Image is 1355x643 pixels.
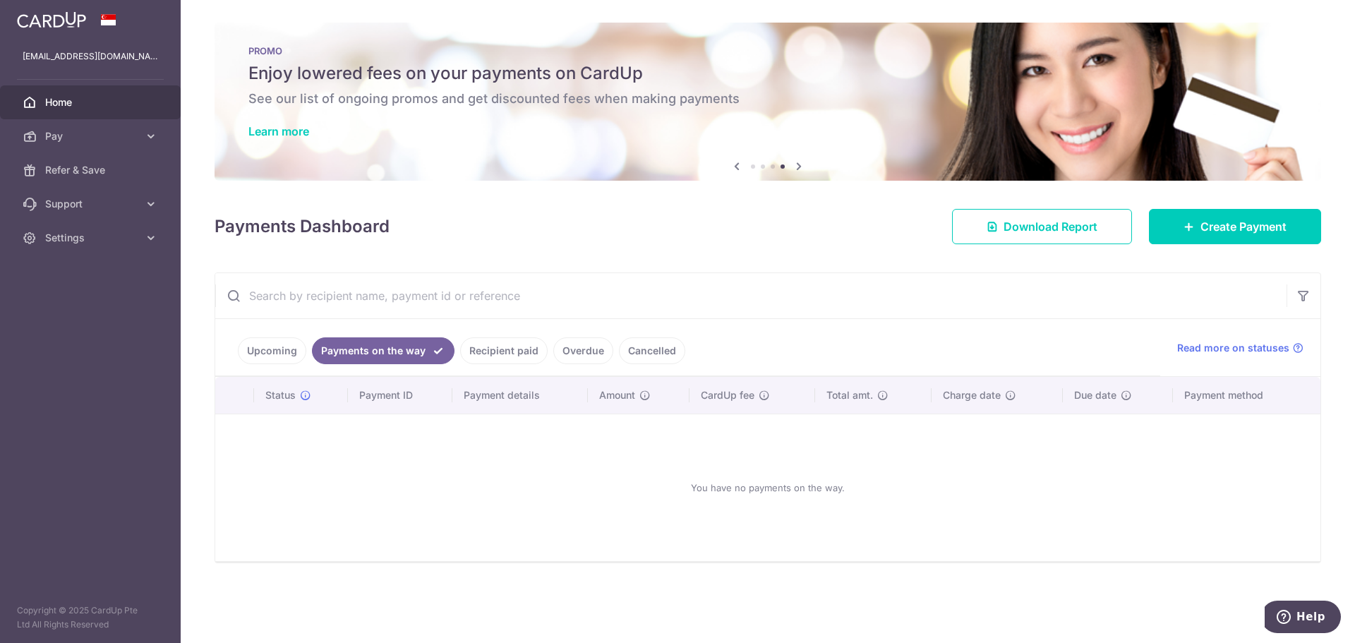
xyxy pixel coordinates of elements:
[952,209,1132,244] a: Download Report
[1173,377,1320,414] th: Payment method
[1004,218,1097,235] span: Download Report
[215,214,390,239] h4: Payments Dashboard
[943,388,1001,402] span: Charge date
[1265,601,1341,636] iframe: Opens a widget where you can find more information
[45,129,138,143] span: Pay
[701,388,754,402] span: CardUp fee
[452,377,588,414] th: Payment details
[23,49,158,64] p: [EMAIL_ADDRESS][DOMAIN_NAME]
[1200,218,1287,235] span: Create Payment
[348,377,452,414] th: Payment ID
[45,163,138,177] span: Refer & Save
[215,23,1321,181] img: Latest Promos banner
[248,45,1287,56] p: PROMO
[238,337,306,364] a: Upcoming
[248,124,309,138] a: Learn more
[1149,209,1321,244] a: Create Payment
[232,426,1303,550] div: You have no payments on the way.
[826,388,873,402] span: Total amt.
[1177,341,1289,355] span: Read more on statuses
[265,388,296,402] span: Status
[45,197,138,211] span: Support
[1074,388,1116,402] span: Due date
[599,388,635,402] span: Amount
[248,62,1287,85] h5: Enjoy lowered fees on your payments on CardUp
[17,11,86,28] img: CardUp
[215,273,1287,318] input: Search by recipient name, payment id or reference
[619,337,685,364] a: Cancelled
[312,337,454,364] a: Payments on the way
[45,231,138,245] span: Settings
[553,337,613,364] a: Overdue
[460,337,548,364] a: Recipient paid
[248,90,1287,107] h6: See our list of ongoing promos and get discounted fees when making payments
[1177,341,1303,355] a: Read more on statuses
[45,95,138,109] span: Home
